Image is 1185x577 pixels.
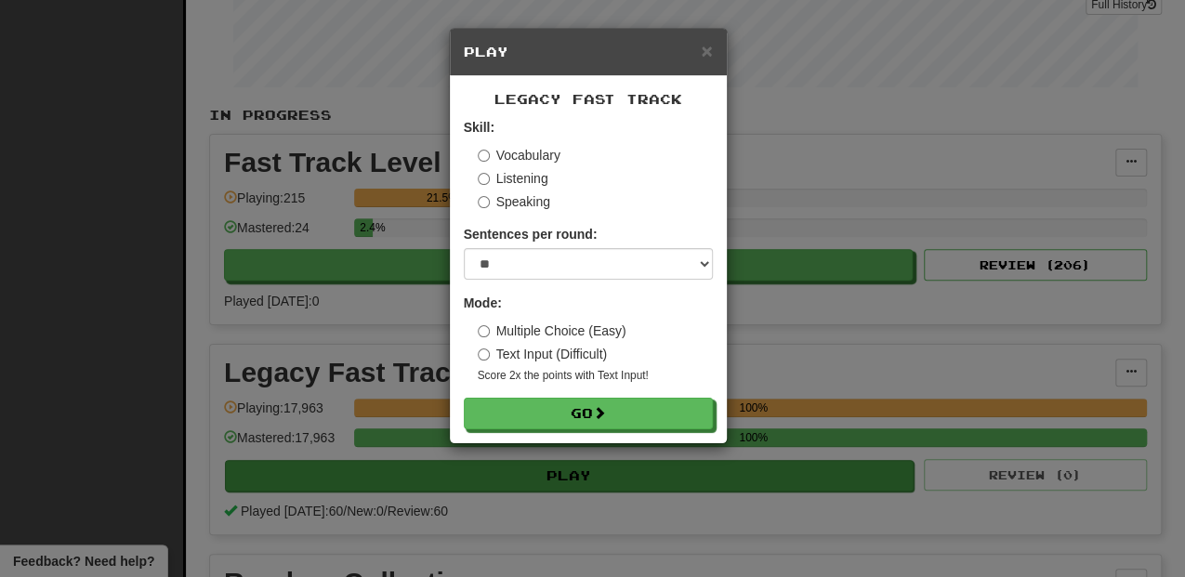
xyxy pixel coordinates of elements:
[478,345,608,363] label: Text Input (Difficult)
[701,41,712,60] button: Close
[478,348,490,361] input: Text Input (Difficult)
[464,120,494,135] strong: Skill:
[478,325,490,337] input: Multiple Choice (Easy)
[478,321,626,340] label: Multiple Choice (Easy)
[478,192,550,211] label: Speaking
[464,43,713,61] h5: Play
[464,398,713,429] button: Go
[478,169,548,188] label: Listening
[701,40,712,61] span: ×
[464,295,502,310] strong: Mode:
[478,196,490,208] input: Speaking
[478,173,490,185] input: Listening
[494,91,682,107] span: Legacy Fast Track
[478,368,713,384] small: Score 2x the points with Text Input !
[478,150,490,162] input: Vocabulary
[464,225,598,243] label: Sentences per round:
[478,146,560,164] label: Vocabulary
